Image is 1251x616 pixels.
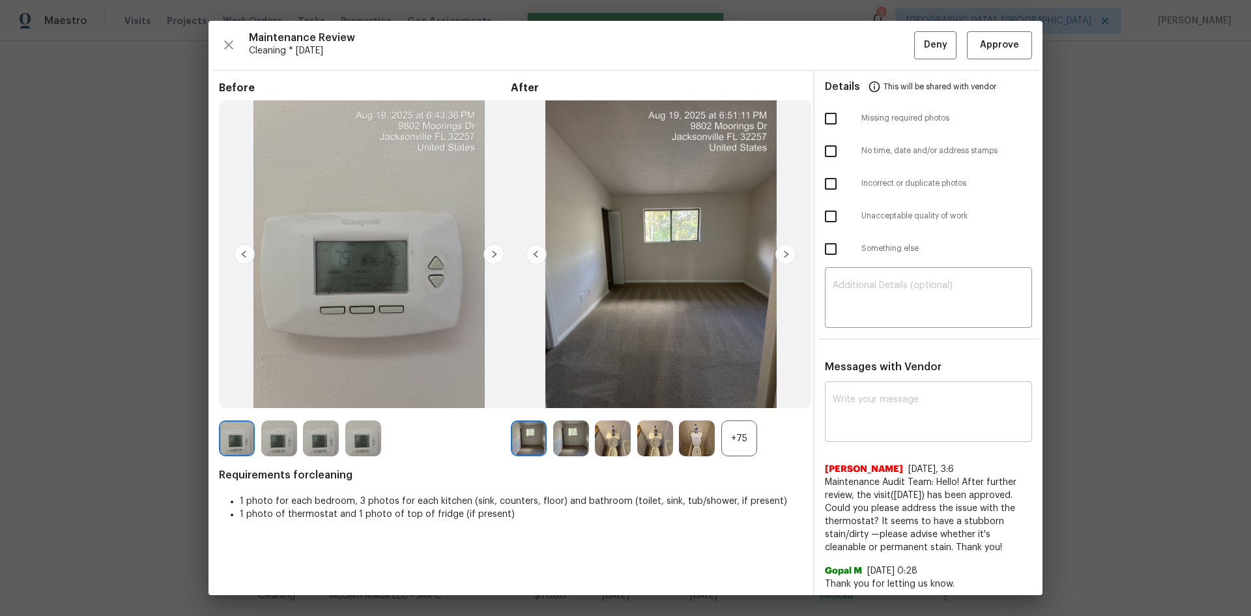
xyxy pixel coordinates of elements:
[825,476,1032,554] span: Maintenance Audit Team: Hello! After further review, the visit([DATE]) has been approved. Could y...
[967,31,1032,59] button: Approve
[249,31,914,44] span: Maintenance Review
[234,244,255,265] img: left-chevron-button-url
[814,102,1042,135] div: Missing required photos
[825,362,942,372] span: Messages with Vendor
[825,578,1032,591] span: Thank you for letting us know.
[219,81,511,95] span: Before
[867,566,917,576] span: [DATE] 0:28
[861,178,1032,189] span: Incorrect or duplicate photos
[908,465,954,474] span: [DATE], 3:6
[814,168,1042,200] div: Incorrect or duplicate photos
[814,135,1042,168] div: No time, date and/or address stamps
[249,44,914,57] span: Cleaning * [DATE]
[721,420,757,456] div: +75
[526,244,547,265] img: left-chevron-button-url
[924,37,947,53] span: Deny
[814,200,1042,233] div: Unacceptable quality of work
[240,508,803,521] li: 1 photo of thermostat and 1 photo of top of fridge (if present)
[914,31,956,59] button: Deny
[219,469,803,482] span: Requirements for cleaning
[980,37,1019,53] span: Approve
[825,463,903,476] span: [PERSON_NAME]
[825,71,860,102] span: Details
[511,81,803,95] span: After
[861,145,1032,156] span: No time, date and/or address stamps
[861,243,1032,254] span: Something else
[775,244,796,265] img: right-chevron-button-url
[240,495,803,508] li: 1 photo for each bedroom, 3 photos for each kitchen (sink, counters, floor) and bathroom (toilet,...
[884,71,996,102] span: This will be shared with vendor
[814,233,1042,265] div: Something else
[861,113,1032,124] span: Missing required photos
[861,211,1032,222] span: Unacceptable quality of work
[825,565,862,578] span: Gopal M
[483,244,504,265] img: right-chevron-button-url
